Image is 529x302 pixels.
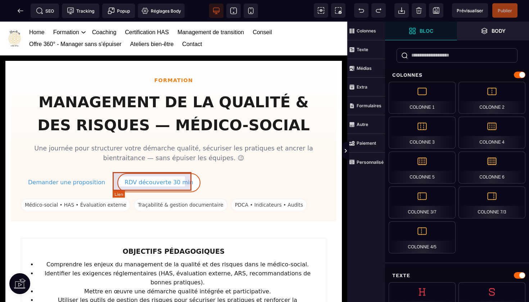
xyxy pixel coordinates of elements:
span: Tracking [67,7,94,14]
a: Formation [53,5,79,17]
span: Médias [347,59,385,78]
a: Management de transition [177,5,244,17]
li: Comprendre les enjeux du management de la qualité et des risques dans le médico-social. [37,239,318,248]
li: Utiliser les outils de gestion des risques pour sécuriser les pratiques et renforcer la bientrait... [37,274,318,292]
span: Importer [394,3,409,18]
span: Traçabilité & gestion documentaire [134,177,227,190]
li: Mettre en œuvre une démarche qualité intégrée et participative. [37,266,318,275]
div: Colonnes [385,68,529,82]
a: Demander une proposition [21,152,112,171]
strong: Formulaires [357,103,381,108]
span: Ouvrir les blocs [385,22,457,40]
span: Aperçu [452,3,488,18]
span: PDCA • Indicateurs • Audits [231,177,307,190]
strong: Body [492,28,506,33]
span: Code de suivi [62,4,99,18]
span: SEO [36,7,54,14]
span: Défaire [354,3,369,18]
span: Personnalisé [347,153,385,171]
li: Identifier les exigences réglementaires (HAS, évaluation externe, ARS, recommandations de bonnes ... [37,248,318,266]
span: Capture d'écran [331,3,345,18]
span: Prévisualiser [457,8,483,13]
strong: Bloc [420,28,433,33]
strong: Autre [357,122,368,127]
span: Voir bureau [209,4,223,18]
div: FORMATION [21,55,326,63]
div: Colonne 3/7 [389,186,456,218]
strong: Extra [357,84,367,90]
span: Rétablir [371,3,386,18]
span: Paiement [347,134,385,153]
h1: MANAGEMENT DE LA QUALITÉ & DES RISQUES — MÉDICO-SOCIAL [21,69,326,116]
div: Colonne 7/3 [458,186,525,218]
strong: Médias [357,66,372,71]
a: Offre 360° - Manager sans s'épuiser [29,17,121,29]
strong: Paiement [357,140,376,146]
div: Texte [385,269,529,282]
span: Texte [347,40,385,59]
span: Médico-social • HAS • Évaluation externe [21,177,130,190]
strong: Texte [357,47,368,52]
span: Retour [13,4,28,18]
strong: Colonnes [357,28,376,33]
span: Publier [498,8,512,13]
span: Ouvrir les calques [457,22,529,40]
div: Colonne 2 [458,82,525,114]
span: Extra [347,78,385,96]
span: Formulaires [347,96,385,115]
span: Métadata SEO [31,4,59,18]
div: Colonne 4/5 [389,221,456,253]
div: Colonne 4 [458,117,525,149]
a: RDV découverte 30 min [117,152,200,171]
div: Colonne 3 [389,117,456,149]
span: Autre [347,115,385,134]
span: Colonnes [347,22,385,40]
a: Certification HAS [125,5,169,17]
span: Afficher les vues [385,140,392,162]
span: Popup [108,7,130,14]
span: Voir les composants [314,3,328,18]
a: Ateliers bien-être [130,17,173,29]
h3: OBJECTIFS PÉDAGOGIQUES [29,225,318,235]
span: Créer une alerte modale [102,4,135,18]
strong: Personnalisé [357,159,384,165]
div: Colonne 6 [458,152,525,184]
a: Coaching [92,5,117,17]
div: Colonne 1 [389,82,456,114]
span: Voir mobile [244,4,258,18]
span: Favicon [138,4,185,18]
span: Enregistrer le contenu [492,3,517,18]
p: Une journée pour structurer votre démarche qualité, sécuriser les pratiques et ancrer la bientrai... [21,122,326,142]
span: Réglages Body [141,7,181,14]
a: Conseil [253,5,272,17]
a: Home [29,5,45,17]
div: Colonne 5 [389,152,456,184]
a: Contact [182,17,202,29]
img: https://sasu-fleur-de-vie.metaforma.io/home [6,8,23,25]
span: Nettoyage [412,3,426,18]
span: Enregistrer [429,3,443,18]
span: Voir tablette [226,4,241,18]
